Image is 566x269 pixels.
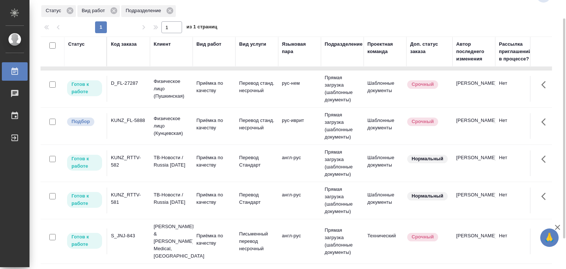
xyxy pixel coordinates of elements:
[453,150,495,176] td: [PERSON_NAME]
[412,81,434,88] p: Срочный
[196,191,232,206] p: Приёмка по качеству
[239,230,275,252] p: Письменный перевод несрочный
[66,154,103,171] div: Исполнитель может приступить к работе
[364,150,406,176] td: Шаблонные документы
[239,80,275,94] p: Перевод станд. несрочный
[537,150,555,168] button: Здесь прячутся важные кнопки
[495,113,538,139] td: Нет
[66,232,103,249] div: Исполнитель может приступить к работе
[154,78,189,100] p: Физическое лицо (Пушкинская)
[121,5,176,17] div: Подразделение
[537,113,555,131] button: Здесь прячутся важные кнопки
[321,223,364,260] td: Прямая загрузка (шаблонные документы)
[154,223,189,260] p: [PERSON_NAME] & [PERSON_NAME] Medical, [GEOGRAPHIC_DATA]
[456,41,492,63] div: Автор последнего изменения
[111,191,146,206] div: KUNZ_RTTV-581
[412,155,443,163] p: Нормальный
[196,154,232,169] p: Приёмка по качеству
[66,80,103,97] div: Исполнитель может приступить к работе
[412,233,434,241] p: Срочный
[239,154,275,169] p: Перевод Стандарт
[71,81,98,95] p: Готов к работе
[196,80,232,94] p: Приёмка по качеству
[71,192,98,207] p: Готов к работе
[154,154,189,169] p: ТВ-Новости / Russia [DATE]
[321,182,364,219] td: Прямая загрузка (шаблонные документы)
[412,118,434,125] p: Срочный
[154,115,189,137] p: Физическое лицо (Кунцевская)
[278,76,321,102] td: рус-нем
[111,232,146,240] div: S_JNJ-843
[111,154,146,169] div: KUNZ_RTTV-582
[239,191,275,206] p: Перевод Стандарт
[410,41,449,55] div: Доп. статус заказа
[239,41,266,48] div: Вид услуги
[82,7,108,14] p: Вид работ
[495,76,538,102] td: Нет
[367,41,403,55] div: Проектная команда
[321,70,364,107] td: Прямая загрузка (шаблонные документы)
[278,188,321,213] td: англ-рус
[364,76,406,102] td: Шаблонные документы
[196,117,232,132] p: Приёмка по качеству
[453,76,495,102] td: [PERSON_NAME]
[66,191,103,209] div: Исполнитель может приступить к работе
[154,191,189,206] p: ТВ-Новости / Russia [DATE]
[321,145,364,182] td: Прямая загрузка (шаблонные документы)
[453,113,495,139] td: [PERSON_NAME]
[412,192,443,200] p: Нормальный
[278,113,321,139] td: рус-иврит
[71,233,98,248] p: Готов к работе
[154,41,171,48] div: Клиент
[239,117,275,132] p: Перевод станд. несрочный
[537,228,555,246] button: Здесь прячутся важные кнопки
[111,41,137,48] div: Код заказа
[543,230,556,245] span: 🙏
[278,150,321,176] td: англ-рус
[111,80,146,87] div: D_FL-27287
[325,41,363,48] div: Подразделение
[495,188,538,213] td: Нет
[71,118,90,125] p: Подбор
[126,7,164,14] p: Подразделение
[196,41,221,48] div: Вид работ
[282,41,317,55] div: Языковая пара
[77,5,120,17] div: Вид работ
[68,41,85,48] div: Статус
[196,232,232,247] p: Приёмка по качеству
[186,22,217,33] span: из 1 страниц
[453,188,495,213] td: [PERSON_NAME]
[321,108,364,144] td: Прямая загрузка (шаблонные документы)
[71,155,98,170] p: Готов к работе
[46,7,64,14] p: Статус
[364,228,406,254] td: Технический
[537,188,555,205] button: Здесь прячутся важные кнопки
[499,41,534,63] div: Рассылка приглашений в процессе?
[453,228,495,254] td: [PERSON_NAME]
[495,150,538,176] td: Нет
[66,117,103,127] div: Можно подбирать исполнителей
[540,228,559,247] button: 🙏
[364,188,406,213] td: Шаблонные документы
[278,228,321,254] td: англ-рус
[364,113,406,139] td: Шаблонные документы
[537,76,555,94] button: Здесь прячутся важные кнопки
[495,228,538,254] td: Нет
[111,117,146,124] div: KUNZ_FL-5888
[41,5,76,17] div: Статус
